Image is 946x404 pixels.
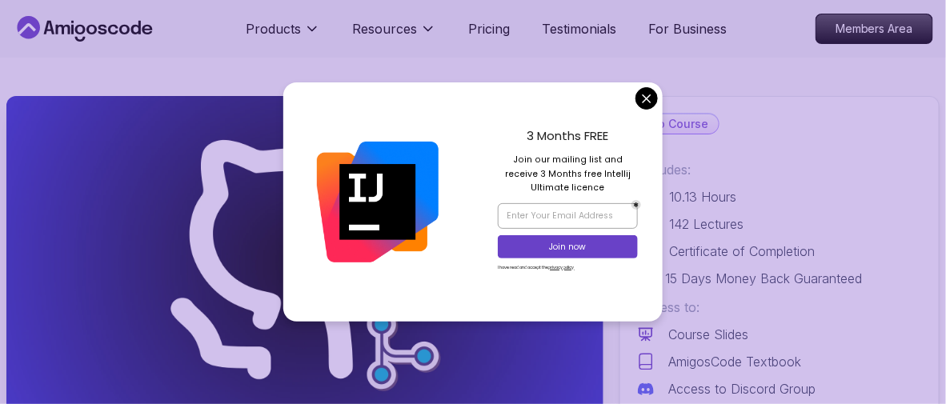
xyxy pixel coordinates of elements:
p: Products [246,19,301,38]
p: Access to: [636,298,923,317]
p: 10.13 Hours [669,187,736,206]
p: Resources [352,19,417,38]
p: 142 Lectures [669,214,744,234]
a: Pricing [468,19,510,38]
button: Resources [352,19,436,51]
p: Pro Course [638,114,719,134]
a: Members Area [816,14,933,44]
p: Members Area [816,14,932,43]
p: 15 Days Money Back Guaranteed [665,269,862,288]
p: Course Slides [668,325,748,344]
p: Access to Discord Group [668,379,816,398]
a: For Business [648,19,727,38]
p: Certificate of Completion [669,242,815,261]
button: Products [246,19,320,51]
p: AmigosCode Textbook [668,352,801,371]
a: Testimonials [542,19,616,38]
p: Includes: [636,160,923,179]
